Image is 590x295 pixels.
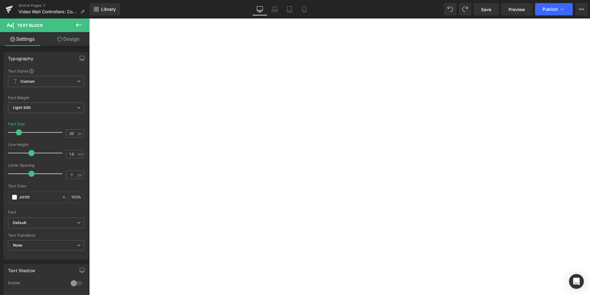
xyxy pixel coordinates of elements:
span: px [78,173,83,177]
div: Text Shadow [8,264,35,273]
b: Custom [20,79,35,84]
i: Default [13,220,26,226]
div: Enable [8,280,64,287]
b: None [13,243,23,247]
a: Mobile [297,3,312,15]
div: Line Height [8,143,84,147]
div: Text Color [8,184,84,188]
div: Font Weight [8,96,84,100]
a: Desktop [252,3,267,15]
div: Font Size [8,122,25,126]
a: Laptop [267,3,282,15]
span: Publish [542,7,558,12]
span: px [78,131,83,135]
div: Typography [8,52,33,61]
span: Preview [509,6,525,13]
a: Tablet [282,3,297,15]
div: Open Intercom Messenger [569,274,584,289]
button: Redo [459,3,471,15]
div: Text Styles [8,69,84,73]
button: Undo [444,3,456,15]
span: Library [101,6,116,12]
b: Light 300 [13,105,31,110]
span: em [78,152,83,156]
button: Publish [535,3,573,15]
div: Font [8,210,84,214]
a: New Library [89,3,120,15]
div: % [69,192,84,203]
a: Design [46,32,91,46]
span: Video Wall Controllers: Core Technology for Creating a Stunning Visual Experience [19,9,78,14]
span: Save [481,6,491,13]
div: Letter Spacing [8,163,84,168]
a: Preview [501,3,533,15]
span: Text Block [17,23,43,28]
button: More [575,3,588,15]
a: Article Pages [19,3,89,8]
div: Text Transform [8,233,84,238]
input: Color [19,194,59,201]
